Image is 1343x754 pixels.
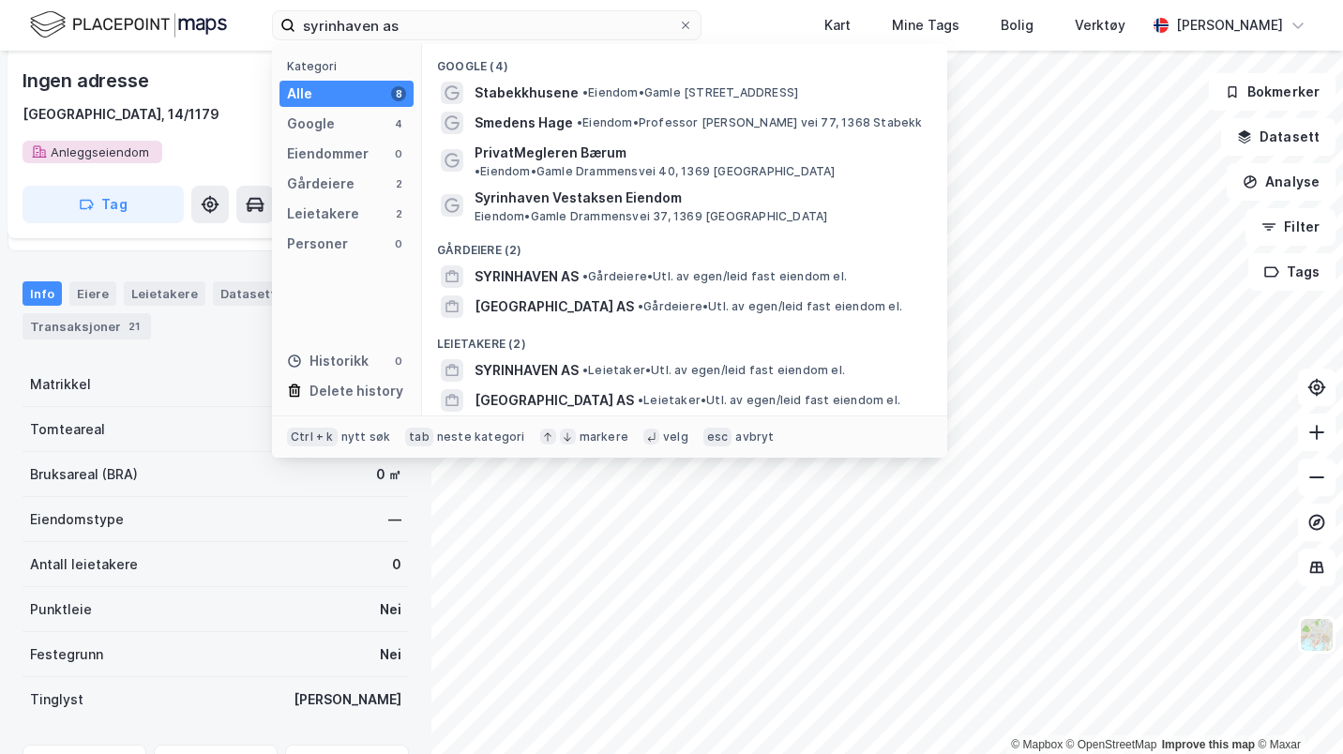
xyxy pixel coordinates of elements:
span: Stabekkhusene [475,82,579,104]
button: Datasett [1221,118,1335,156]
img: logo.f888ab2527a4732fd821a326f86c7f29.svg [30,8,227,41]
div: 2 [391,206,406,221]
div: Kategori [287,59,414,73]
div: Google [287,113,335,135]
div: Gårdeiere [287,173,355,195]
div: Bolig [1001,14,1034,37]
div: Transaksjoner [23,313,151,339]
div: Matrikkel [30,373,91,396]
a: Mapbox [1011,738,1063,751]
div: Tinglyst [30,688,83,711]
div: [GEOGRAPHIC_DATA], 14/1179 [23,103,219,126]
div: Gårdeiere (2) [422,228,947,262]
div: Eiendomstype [30,508,124,531]
div: Eiendommer [287,143,369,165]
div: Personer [287,233,348,255]
div: markere [580,430,628,445]
span: Gårdeiere • Utl. av egen/leid fast eiendom el. [582,269,847,284]
div: Alle [287,83,312,105]
span: • [638,393,643,407]
a: Improve this map [1162,738,1255,751]
iframe: Chat Widget [1249,664,1343,754]
span: Gårdeiere • Utl. av egen/leid fast eiendom el. [638,299,902,314]
span: SYRINHAVEN AS [475,265,579,288]
div: Google (4) [422,44,947,78]
div: Antall leietakere [30,553,138,576]
span: Eiendom • Gamle Drammensvei 37, 1369 [GEOGRAPHIC_DATA] [475,209,827,224]
div: 0 [391,146,406,161]
div: Info [23,281,62,306]
div: 0 [391,236,406,251]
div: [PERSON_NAME] [1176,14,1283,37]
span: • [577,115,582,129]
div: Leietakere [124,281,205,306]
div: Ctrl + k [287,428,338,446]
span: Smedens Hage [475,112,573,134]
div: — [388,508,401,531]
button: Tags [1248,253,1335,291]
div: Nei [380,643,401,666]
div: 0 [392,553,401,576]
div: Bruksareal (BRA) [30,463,138,486]
div: Tomteareal [30,418,105,441]
span: • [582,85,588,99]
span: [GEOGRAPHIC_DATA] AS [475,389,634,412]
div: Eiere [69,281,116,306]
span: Eiendom • Gamle [STREET_ADDRESS] [582,85,798,100]
div: esc [703,428,732,446]
div: neste kategori [437,430,525,445]
span: • [582,269,588,283]
div: 0 [391,354,406,369]
div: Nei [380,598,401,621]
button: Tag [23,186,184,223]
button: Filter [1245,208,1335,246]
div: 0 ㎡ [376,463,401,486]
div: [PERSON_NAME] [294,688,401,711]
button: Bokmerker [1209,73,1335,111]
div: Verktøy [1075,14,1125,37]
span: Eiendom • Gamle Drammensvei 40, 1369 [GEOGRAPHIC_DATA] [475,164,836,179]
span: Leietaker • Utl. av egen/leid fast eiendom el. [582,363,845,378]
div: avbryt [735,430,774,445]
div: Punktleie [30,598,92,621]
span: PrivatMegleren Bærum [475,142,626,164]
div: 21 [125,317,143,336]
span: • [582,363,588,377]
span: [GEOGRAPHIC_DATA] AS [475,295,634,318]
div: 2 [391,176,406,191]
span: • [475,164,480,178]
div: Leietakere [287,203,359,225]
span: • [638,299,643,313]
div: 8 [391,86,406,101]
div: Datasett [213,281,283,306]
img: Z [1299,617,1335,653]
span: Leietaker • Utl. av egen/leid fast eiendom el. [638,393,900,408]
div: 4 [391,116,406,131]
input: Søk på adresse, matrikkel, gårdeiere, leietakere eller personer [295,11,678,39]
span: SYRINHAVEN AS [475,359,579,382]
div: Kart [824,14,851,37]
div: Festegrunn [30,643,103,666]
div: velg [663,430,688,445]
a: OpenStreetMap [1066,738,1157,751]
div: nytt søk [341,430,391,445]
button: Analyse [1227,163,1335,201]
div: tab [405,428,433,446]
div: Ingen adresse [23,66,152,96]
div: Mine Tags [892,14,959,37]
div: Historikk [287,350,369,372]
span: Syrinhaven Vestaksen Eiendom [475,187,925,209]
div: Delete history [309,380,403,402]
span: Eiendom • Professor [PERSON_NAME] vei 77, 1368 Stabekk [577,115,923,130]
div: Leietakere (2) [422,322,947,355]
